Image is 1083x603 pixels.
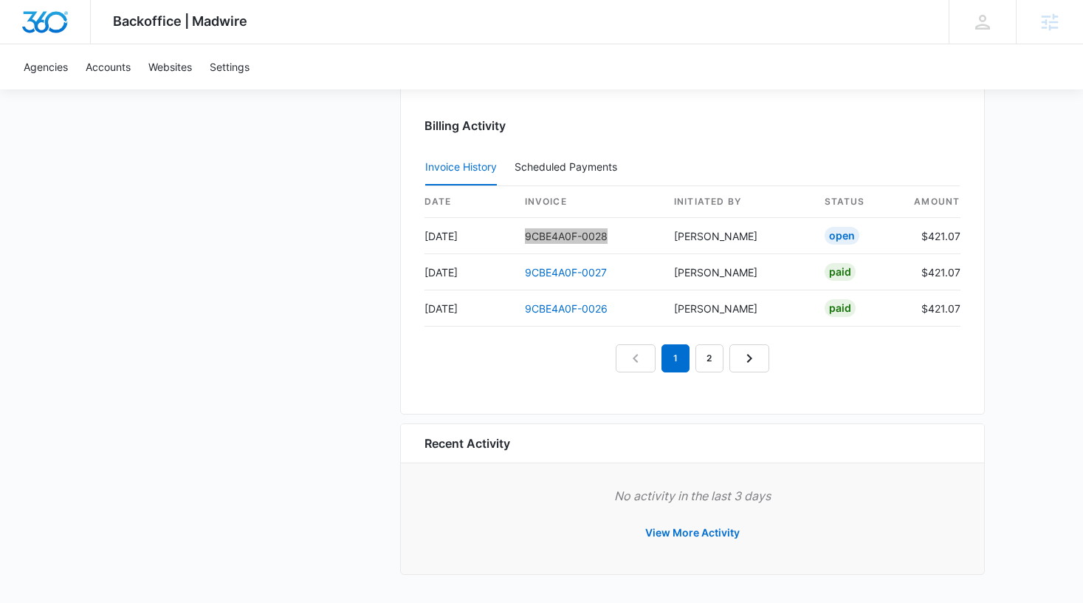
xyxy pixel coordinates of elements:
[616,344,769,372] nav: Pagination
[424,435,510,452] h6: Recent Activity
[695,344,723,372] a: Page 2
[525,266,607,279] a: 9CBE4A0F-0027
[201,44,258,89] a: Settings
[729,344,769,372] a: Next Page
[15,44,77,89] a: Agencies
[424,117,960,134] h3: Billing Activity
[662,186,813,218] th: Initiated By
[140,44,201,89] a: Websites
[513,186,662,218] th: invoice
[825,299,856,317] div: Paid
[662,290,813,327] td: [PERSON_NAME]
[813,186,901,218] th: status
[525,230,608,242] a: 9CBE4A0F-0028
[515,162,623,172] div: Scheduled Payments
[901,186,960,218] th: amount
[424,254,513,290] td: [DATE]
[425,150,497,185] button: Invoice History
[825,227,859,245] div: Open
[424,290,513,327] td: [DATE]
[424,186,513,218] th: date
[113,13,247,29] span: Backoffice | Madwire
[424,218,513,254] td: [DATE]
[661,344,690,372] em: 1
[525,302,608,315] a: 9CBE4A0F-0026
[825,263,856,281] div: Paid
[662,218,813,254] td: [PERSON_NAME]
[630,515,754,551] button: View More Activity
[901,254,960,290] td: $421.07
[901,218,960,254] td: $421.07
[662,254,813,290] td: [PERSON_NAME]
[77,44,140,89] a: Accounts
[901,290,960,327] td: $421.07
[424,487,960,505] p: No activity in the last 3 days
